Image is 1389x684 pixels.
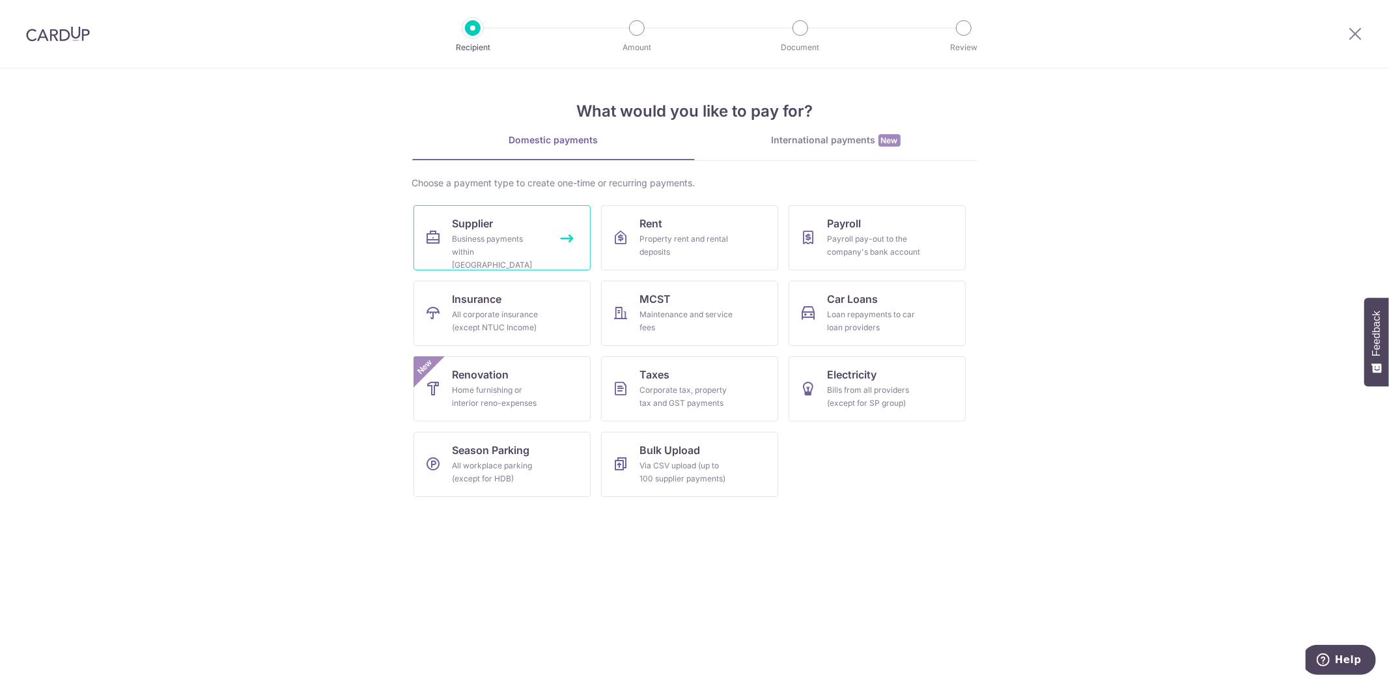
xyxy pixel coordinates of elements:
div: International payments [695,134,977,147]
span: Electricity [828,367,877,382]
div: Domestic payments [412,134,695,147]
a: Bulk UploadVia CSV upload (up to 100 supplier payments) [601,432,778,497]
div: Via CSV upload (up to 100 supplier payments) [640,459,734,485]
div: Payroll pay-out to the company's bank account [828,233,921,259]
h4: What would you like to pay for? [412,100,977,123]
div: Corporate tax, property tax and GST payments [640,384,734,410]
a: RentProperty rent and rental deposits [601,205,778,270]
div: Choose a payment type to create one-time or recurring payments. [412,177,977,190]
a: Season ParkingAll workplace parking (except for HDB) [414,432,591,497]
a: RenovationHome furnishing or interior reno-expensesNew [414,356,591,421]
a: ElectricityBills from all providers (except for SP group) [789,356,966,421]
div: Home furnishing or interior reno-expenses [453,384,546,410]
span: Taxes [640,367,670,382]
div: Property rent and rental deposits [640,233,734,259]
p: Amount [589,41,685,54]
span: Renovation [453,367,509,382]
a: SupplierBusiness payments within [GEOGRAPHIC_DATA] [414,205,591,270]
a: Car LoansLoan repayments to car loan providers [789,281,966,346]
button: Feedback - Show survey [1364,298,1389,386]
span: Rent [640,216,663,231]
span: Feedback [1371,311,1382,356]
a: TaxesCorporate tax, property tax and GST payments [601,356,778,421]
div: Bills from all providers (except for SP group) [828,384,921,410]
div: Loan repayments to car loan providers [828,308,921,334]
img: CardUp [26,26,90,42]
div: All corporate insurance (except NTUC Income) [453,308,546,334]
p: Document [752,41,849,54]
span: Car Loans [828,291,878,307]
iframe: Opens a widget where you can find more information [1306,645,1376,677]
div: Maintenance and service fees [640,308,734,334]
span: Bulk Upload [640,442,701,458]
div: All workplace parking (except for HDB) [453,459,546,485]
span: New [414,356,435,378]
a: InsuranceAll corporate insurance (except NTUC Income) [414,281,591,346]
span: Season Parking [453,442,530,458]
p: Recipient [425,41,521,54]
span: Supplier [453,216,494,231]
span: Insurance [453,291,502,307]
span: Payroll [828,216,862,231]
span: New [878,134,901,147]
a: MCSTMaintenance and service fees [601,281,778,346]
p: Review [916,41,1012,54]
a: PayrollPayroll pay-out to the company's bank account [789,205,966,270]
div: Business payments within [GEOGRAPHIC_DATA] [453,233,546,272]
span: MCST [640,291,671,307]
